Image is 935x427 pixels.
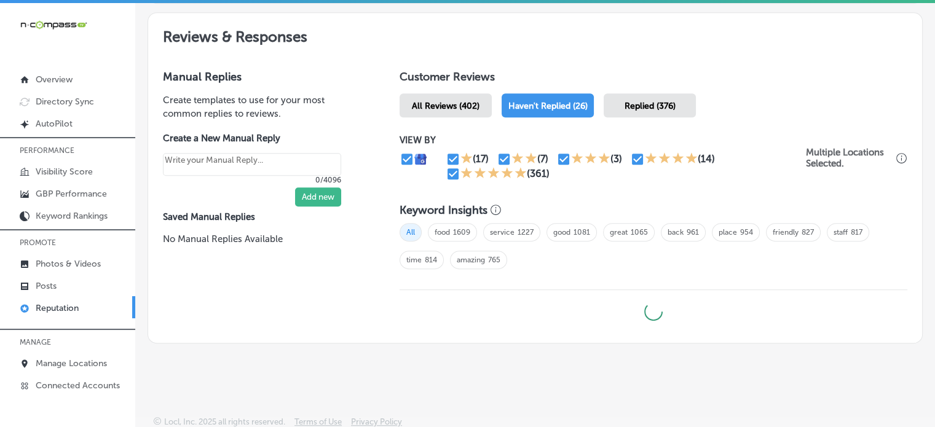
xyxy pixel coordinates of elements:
img: 660ab0bf-5cc7-4cb8-ba1c-48b5ae0f18e60NCTV_CLogo_TV_Black_-500x88.png [20,19,87,31]
p: Keyword Rankings [36,211,108,221]
p: Reputation [36,303,79,313]
a: food [435,228,450,237]
p: Connected Accounts [36,380,120,391]
p: 0/4096 [163,176,341,184]
label: Create a New Manual Reply [163,133,341,144]
p: AutoPilot [36,119,73,129]
div: (17) [473,153,489,165]
a: 961 [687,228,699,237]
a: 1227 [518,228,534,237]
p: Posts [36,281,57,291]
p: Locl, Inc. 2025 all rights reserved. [164,417,285,426]
p: Manage Locations [36,358,107,369]
p: Multiple Locations Selected. [806,147,893,169]
h1: Customer Reviews [400,70,907,88]
div: 4 Stars [645,152,698,166]
p: GBP Performance [36,189,107,199]
a: great [610,228,628,237]
a: friendly [773,228,799,237]
div: (7) [537,153,548,165]
p: Overview [36,74,73,85]
div: (14) [698,153,715,165]
a: service [490,228,515,237]
a: 1065 [631,228,648,237]
p: No Manual Replies Available [163,232,360,246]
a: 827 [802,228,814,237]
div: 2 Stars [511,152,537,166]
h3: Manual Replies [163,70,360,84]
span: Haven't Replied (26) [508,101,588,111]
span: All [400,223,422,241]
button: Add new [295,187,341,206]
h2: Reviews & Responses [148,13,922,55]
h3: Keyword Insights [400,203,487,217]
label: Saved Manual Replies [163,211,360,222]
a: place [719,228,737,237]
div: 3 Stars [571,152,610,166]
a: 765 [488,256,500,264]
p: Create templates to use for your most common replies to reviews. [163,93,360,120]
a: 1609 [453,228,470,237]
div: (3) [610,153,622,165]
a: 1081 [574,228,590,237]
span: Replied (376) [625,101,676,111]
p: Visibility Score [36,166,93,177]
textarea: Create your Quick Reply [163,153,341,176]
a: back [668,228,684,237]
p: Photos & Videos [36,259,101,269]
a: amazing [457,256,485,264]
a: time [406,256,422,264]
a: staff [834,228,848,237]
div: (361) [527,168,550,179]
a: 817 [851,228,862,237]
p: VIEW BY [400,135,806,146]
a: good [553,228,570,237]
a: 814 [425,256,437,264]
span: All Reviews (402) [412,101,479,111]
p: Directory Sync [36,96,94,107]
div: 5 Stars [460,166,527,181]
div: 1 Star [460,152,473,166]
a: 954 [740,228,753,237]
